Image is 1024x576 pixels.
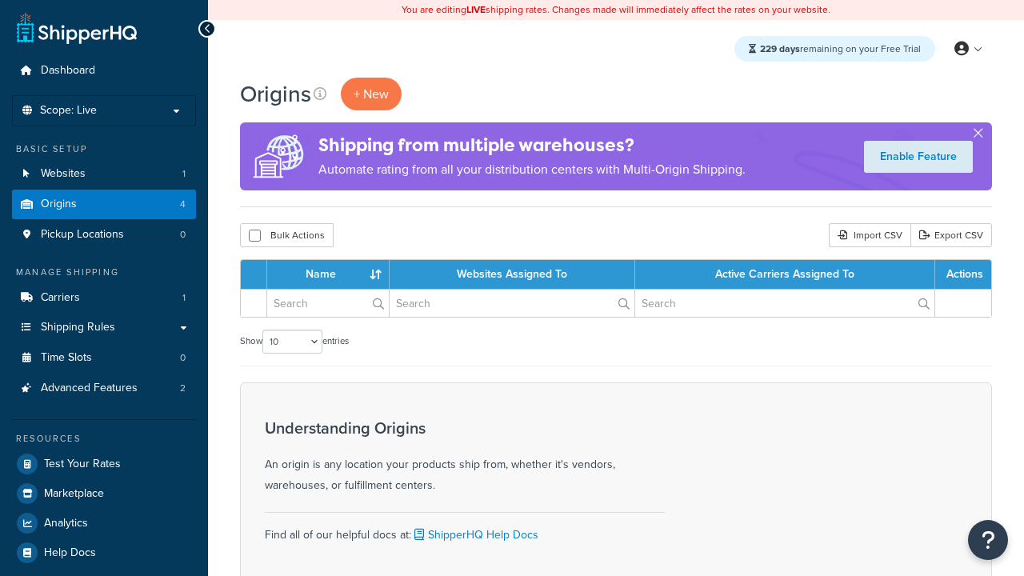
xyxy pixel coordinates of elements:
[12,343,196,373] li: Time Slots
[12,266,196,279] div: Manage Shipping
[734,36,935,62] div: remaining on your Free Trial
[180,198,186,211] span: 4
[12,283,196,313] a: Carriers 1
[12,374,196,403] li: Advanced Features
[182,291,186,305] span: 1
[240,330,349,354] label: Show entries
[262,330,322,354] select: Showentries
[265,419,665,437] h3: Understanding Origins
[466,2,486,17] b: LIVE
[864,141,973,173] a: Enable Feature
[240,223,334,247] button: Bulk Actions
[267,260,390,289] th: Name
[354,85,389,103] span: + New
[41,382,138,395] span: Advanced Features
[760,42,800,56] strong: 229 days
[635,260,935,289] th: Active Carriers Assigned To
[12,142,196,156] div: Basic Setup
[41,351,92,365] span: Time Slots
[12,220,196,250] a: Pickup Locations 0
[41,198,77,211] span: Origins
[968,520,1008,560] button: Open Resource Center
[635,290,934,317] input: Search
[12,190,196,219] a: Origins 4
[390,260,635,289] th: Websites Assigned To
[12,374,196,403] a: Advanced Features 2
[180,382,186,395] span: 2
[44,517,88,530] span: Analytics
[41,291,80,305] span: Carriers
[12,56,196,86] a: Dashboard
[41,64,95,78] span: Dashboard
[390,290,634,317] input: Search
[411,526,538,543] a: ShipperHQ Help Docs
[12,190,196,219] li: Origins
[44,458,121,471] span: Test Your Rates
[44,487,104,501] span: Marketplace
[12,538,196,567] a: Help Docs
[829,223,910,247] div: Import CSV
[180,351,186,365] span: 0
[12,159,196,189] a: Websites 1
[40,104,97,118] span: Scope: Live
[318,158,746,181] p: Automate rating from all your distribution centers with Multi-Origin Shipping.
[12,313,196,342] a: Shipping Rules
[12,220,196,250] li: Pickup Locations
[12,509,196,538] a: Analytics
[935,260,991,289] th: Actions
[41,321,115,334] span: Shipping Rules
[182,167,186,181] span: 1
[12,343,196,373] a: Time Slots 0
[265,512,665,546] div: Find all of our helpful docs at:
[12,159,196,189] li: Websites
[240,122,318,190] img: ad-origins-multi-dfa493678c5a35abed25fd24b4b8a3fa3505936ce257c16c00bdefe2f3200be3.png
[12,450,196,478] a: Test Your Rates
[41,228,124,242] span: Pickup Locations
[341,78,402,110] a: + New
[12,283,196,313] li: Carriers
[910,223,992,247] a: Export CSV
[265,419,665,496] div: An origin is any location your products ship from, whether it's vendors, warehouses, or fulfillme...
[41,167,86,181] span: Websites
[267,290,389,317] input: Search
[180,228,186,242] span: 0
[12,432,196,446] div: Resources
[44,546,96,560] span: Help Docs
[17,12,137,44] a: ShipperHQ Home
[12,479,196,508] a: Marketplace
[318,132,746,158] h4: Shipping from multiple warehouses?
[240,78,311,110] h1: Origins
